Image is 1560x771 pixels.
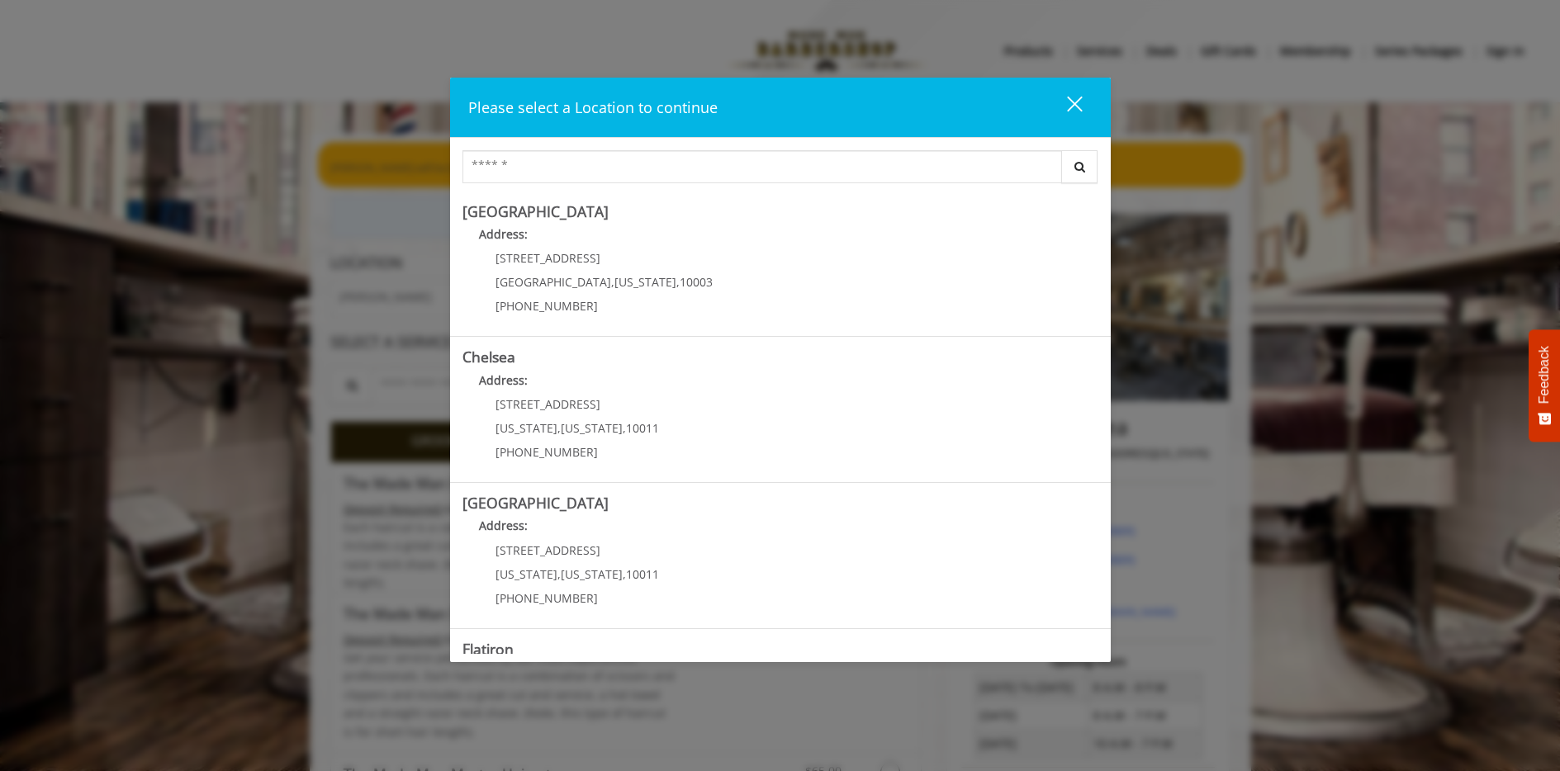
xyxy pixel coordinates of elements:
[462,150,1062,183] input: Search Center
[614,274,676,290] span: [US_STATE]
[468,97,718,117] span: Please select a Location to continue
[561,566,623,582] span: [US_STATE]
[496,542,600,558] span: [STREET_ADDRESS]
[462,347,515,367] b: Chelsea
[1529,329,1560,442] button: Feedback - Show survey
[462,639,514,659] b: Flatiron
[496,396,600,412] span: [STREET_ADDRESS]
[496,444,598,460] span: [PHONE_NUMBER]
[623,566,626,582] span: ,
[496,566,557,582] span: [US_STATE]
[462,493,609,513] b: [GEOGRAPHIC_DATA]
[680,274,713,290] span: 10003
[1537,346,1552,404] span: Feedback
[1070,161,1089,173] i: Search button
[611,274,614,290] span: ,
[557,566,561,582] span: ,
[479,226,528,242] b: Address:
[561,420,623,436] span: [US_STATE]
[557,420,561,436] span: ,
[496,298,598,314] span: [PHONE_NUMBER]
[1036,90,1093,124] button: close dialog
[626,566,659,582] span: 10011
[479,518,528,533] b: Address:
[479,372,528,388] b: Address:
[496,274,611,290] span: [GEOGRAPHIC_DATA]
[1048,95,1081,120] div: close dialog
[496,250,600,266] span: [STREET_ADDRESS]
[462,201,609,221] b: [GEOGRAPHIC_DATA]
[462,150,1098,192] div: Center Select
[496,420,557,436] span: [US_STATE]
[623,420,626,436] span: ,
[676,274,680,290] span: ,
[496,590,598,606] span: [PHONE_NUMBER]
[626,420,659,436] span: 10011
